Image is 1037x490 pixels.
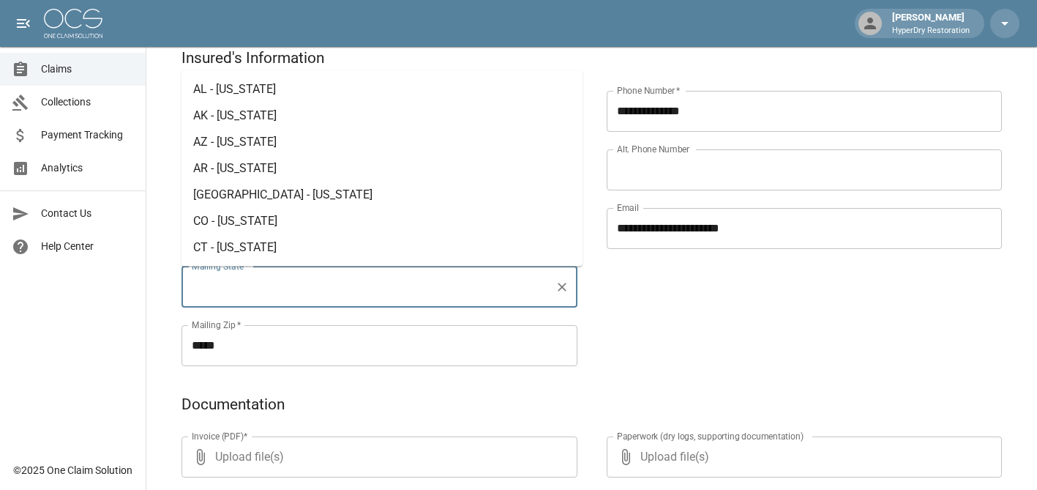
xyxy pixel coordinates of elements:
[41,62,134,77] span: Claims
[193,135,277,149] span: AZ - [US_STATE]
[13,463,132,478] div: © 2025 One Claim Solution
[41,160,134,176] span: Analytics
[886,10,976,37] div: [PERSON_NAME]
[617,143,689,155] label: Alt. Phone Number
[193,108,277,122] span: AK - [US_STATE]
[41,239,134,254] span: Help Center
[640,437,963,478] span: Upload file(s)
[617,201,639,214] label: Email
[44,9,102,38] img: ocs-logo-white-transparent.png
[193,82,276,96] span: AL - [US_STATE]
[892,25,970,37] p: HyperDry Restoration
[617,430,804,442] label: Paperwork (dry logs, supporting documentation)
[552,277,572,297] button: Clear
[192,430,248,442] label: Invoice (PDF)*
[193,240,277,254] span: CT - [US_STATE]
[192,260,249,272] label: Mailing State
[193,214,277,228] span: CO - [US_STATE]
[617,84,680,97] label: Phone Number
[41,206,134,221] span: Contact Us
[192,319,242,331] label: Mailing Zip
[9,9,38,38] button: open drawer
[41,94,134,110] span: Collections
[215,437,538,478] span: Upload file(s)
[41,127,134,143] span: Payment Tracking
[193,188,373,201] span: [GEOGRAPHIC_DATA] - [US_STATE]
[193,161,277,175] span: AR - [US_STATE]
